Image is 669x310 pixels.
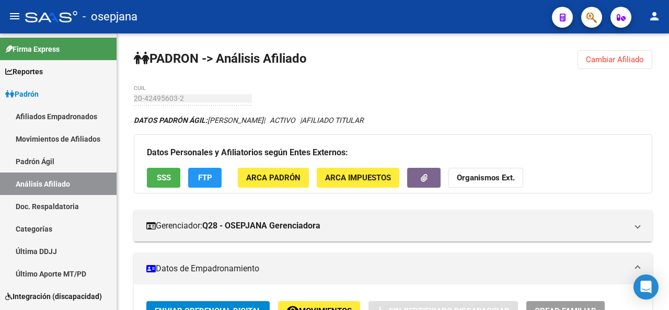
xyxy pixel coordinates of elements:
span: AFILIADO TITULAR [302,116,364,124]
strong: PADRON -> Análisis Afiliado [134,51,307,66]
div: Open Intercom Messenger [633,274,659,300]
button: FTP [188,168,222,187]
i: | ACTIVO | [134,116,364,124]
button: ARCA Padrón [238,168,309,187]
button: Cambiar Afiliado [578,50,652,69]
mat-expansion-panel-header: Datos de Empadronamiento [134,253,652,284]
span: Integración (discapacidad) [5,291,102,302]
mat-icon: menu [8,10,21,22]
span: FTP [198,174,212,183]
span: ARCA Impuestos [325,174,391,183]
span: Firma Express [5,43,60,55]
strong: Q28 - OSEPJANA Gerenciadora [202,220,320,232]
button: SSS [147,168,180,187]
button: ARCA Impuestos [317,168,399,187]
h3: Datos Personales y Afiliatorios según Entes Externos: [147,145,639,160]
span: Reportes [5,66,43,77]
strong: Organismos Ext. [457,174,515,183]
button: Organismos Ext. [448,168,523,187]
span: SSS [157,174,171,183]
span: Padrón [5,88,39,100]
span: [PERSON_NAME] [134,116,263,124]
span: - osepjana [83,5,137,28]
mat-panel-title: Datos de Empadronamiento [146,263,627,274]
span: Cambiar Afiliado [586,55,644,64]
mat-icon: person [648,10,661,22]
span: ARCA Padrón [246,174,301,183]
mat-panel-title: Gerenciador: [146,220,627,232]
mat-expansion-panel-header: Gerenciador:Q28 - OSEPJANA Gerenciadora [134,210,652,242]
strong: DATOS PADRÓN ÁGIL: [134,116,207,124]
